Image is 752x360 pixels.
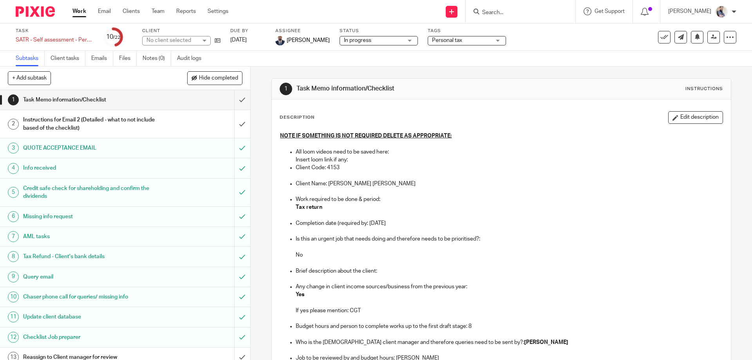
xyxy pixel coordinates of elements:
[23,183,159,203] h1: Credit safe check for shareholding and confirm the dividends
[176,7,196,15] a: Reports
[208,7,228,15] a: Settings
[8,94,19,105] div: 1
[432,38,462,43] span: Personal tax
[595,9,625,14] span: Get Support
[234,158,250,178] div: Mark as to do
[16,6,55,17] img: Pixie
[344,38,371,43] span: In progress
[8,119,19,130] div: 2
[296,292,304,297] strong: Yes
[152,7,164,15] a: Team
[234,138,250,158] div: Mark as to do
[296,307,722,315] p: If yes please mention: CGT
[8,271,19,282] div: 9
[8,251,19,262] div: 8
[23,251,159,262] h1: Tax Refund - Client's bank details
[296,180,722,188] p: Client Name: [PERSON_NAME] [PERSON_NAME]
[296,164,722,172] p: Client Code: 4153
[23,94,159,106] h1: Task Memo information/Checklist
[23,162,159,174] h1: Info received
[16,51,45,66] a: Subtasks
[234,247,250,266] div: Mark as to do
[51,51,85,66] a: Client tasks
[142,28,221,34] label: Client
[113,35,120,40] small: /22
[428,28,506,34] label: Tags
[234,179,250,206] div: Mark as to do
[106,33,120,42] div: 10
[16,36,94,44] div: SATR - Self assessment - Personal tax return 24/25
[8,187,19,198] div: 5
[8,291,19,302] div: 10
[146,36,197,44] div: No client selected
[23,211,159,223] h1: Missing info request
[187,71,242,85] button: Hide completed
[668,7,711,15] p: [PERSON_NAME]
[296,195,722,203] p: Work required to be done & period:
[296,322,722,330] p: Budget hours and person to complete works up to the first draft stage: 8
[8,143,19,154] div: 3
[8,311,19,322] div: 11
[234,110,250,138] div: Mark as done
[296,283,722,291] p: Any change in client income sources/business from the previous year:
[98,7,111,15] a: Email
[199,75,238,81] span: Hide completed
[296,148,722,156] p: All loom videos need to be saved here:
[23,331,159,343] h1: Checklist Job preparer
[230,37,247,43] span: [DATE]
[234,90,250,110] div: Mark as done
[296,156,722,164] p: Insert loom link if any:
[524,340,568,345] strong: [PERSON_NAME]
[23,291,159,303] h1: Chaser phone call for queries/ missing info
[280,133,452,139] u: NOTE IF SOMETHING IS NOT REQUIRED DELETE AS APPROPRIATE:
[296,219,722,227] p: Completion date (required by: [DATE]
[23,114,159,134] h1: Instructions for Email 2 (Detailed - what to not include based of the checklist)
[674,31,687,43] a: Send new email to Mr. Luke Edward Fenelon
[340,28,418,34] label: Status
[8,231,19,242] div: 7
[715,5,728,18] img: Pixie%2002.jpg
[16,28,94,34] label: Task
[23,271,159,283] h1: Query email
[123,7,140,15] a: Clients
[143,51,171,66] a: Notes (0)
[287,36,330,44] span: [PERSON_NAME]
[234,227,250,246] div: Mark as to do
[275,28,330,34] label: Assignee
[275,36,285,45] img: Qasim Khushnood
[296,235,722,243] p: Is this an urgent job that needs doing and therefore needs to be prioritised?:
[234,307,250,327] div: Mark as to do
[8,332,19,343] div: 12
[296,204,322,210] strong: Tax return
[8,211,19,222] div: 6
[8,163,19,174] div: 4
[91,51,113,66] a: Emails
[691,31,703,43] button: Snooze task
[234,327,250,347] div: Mark as to do
[234,267,250,287] div: Mark as to do
[23,231,159,242] h1: AML tasks
[280,114,315,121] p: Description
[230,28,266,34] label: Due by
[215,38,221,43] i: Open client page
[177,51,207,66] a: Audit logs
[119,51,137,66] a: Files
[296,251,722,259] p: No
[296,85,518,93] h1: Task Memo information/Checklist
[234,287,250,307] div: Mark as to do
[707,31,720,43] a: Reassign task
[668,111,723,124] button: Edit description
[23,311,159,323] h1: Update client database
[685,86,723,92] div: Instructions
[8,71,51,85] button: + Add subtask
[481,9,552,16] input: Search
[72,7,86,15] a: Work
[234,207,250,226] div: Mark as to do
[296,338,722,346] p: Who is the [DEMOGRAPHIC_DATA] client manager and therefore queries need to be sent by?:
[280,83,292,95] div: 1
[296,267,722,275] p: Brief description about the client:
[23,142,159,154] h1: QUOTE ACCEPTANCE EMAIL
